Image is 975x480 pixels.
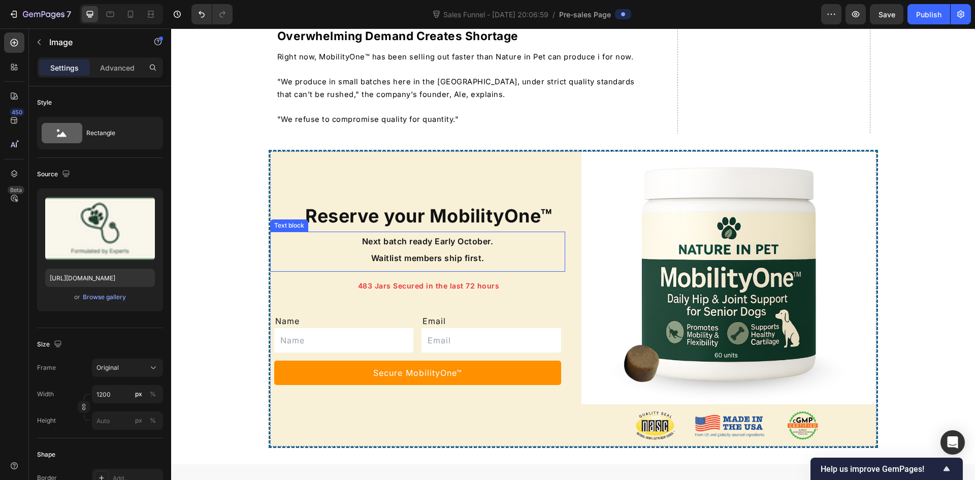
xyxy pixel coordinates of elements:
[8,186,24,194] div: Beta
[200,225,313,235] span: Waitlist members ship first.
[67,8,71,20] p: 7
[552,9,555,20] span: /
[250,300,390,324] input: Email
[870,4,903,24] button: Save
[74,291,80,303] span: or
[86,121,148,145] div: Rectangle
[103,332,390,357] button: Secure MobilityOne™
[171,28,975,480] iframe: Design area
[100,62,135,73] p: Advanced
[37,416,56,425] label: Height
[147,414,159,427] button: px
[45,269,155,287] input: https://example.com/image.jpg
[191,4,233,24] div: Undo/Redo
[250,285,390,300] div: Email
[82,292,126,302] button: Browse gallery
[37,390,54,399] label: Width
[37,98,52,107] div: Style
[559,9,611,20] span: Pre-sales Page
[96,363,119,372] span: Original
[49,36,136,48] p: Image
[191,208,322,218] span: Next batch ready Early October.
[92,411,163,430] input: px%
[821,464,940,474] span: Help us improve GemPages!
[37,450,55,459] div: Shape
[150,390,156,399] div: %
[150,416,156,425] div: %
[147,388,159,400] button: px
[441,9,550,20] span: Sales Funnel - [DATE] 20:06:59
[821,463,953,475] button: Show survey - Help us improve GemPages!
[907,4,950,24] button: Publish
[410,123,705,418] img: gempages_577609831947436818-1b96af08-eed5-4950-a2c9-a15d9b96ce8b.png
[133,388,145,400] button: %
[37,168,72,181] div: Source
[101,193,135,202] div: Text block
[202,338,291,350] div: Secure MobilityOne™
[4,4,76,24] button: 7
[103,300,243,324] input: Name
[92,385,163,403] input: px%
[187,253,329,262] span: 483 Jars Secured in the last 72 hours
[10,108,24,116] div: 450
[45,197,155,261] img: preview-image
[103,285,243,300] div: Name
[879,10,895,19] span: Save
[916,9,941,20] div: Publish
[135,390,142,399] div: px
[940,430,965,455] div: Open Intercom Messenger
[135,416,142,425] div: px
[133,414,145,427] button: %
[50,62,79,73] p: Settings
[37,338,64,351] div: Size
[92,359,163,377] button: Original
[37,363,56,372] label: Frame
[83,293,126,302] div: Browse gallery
